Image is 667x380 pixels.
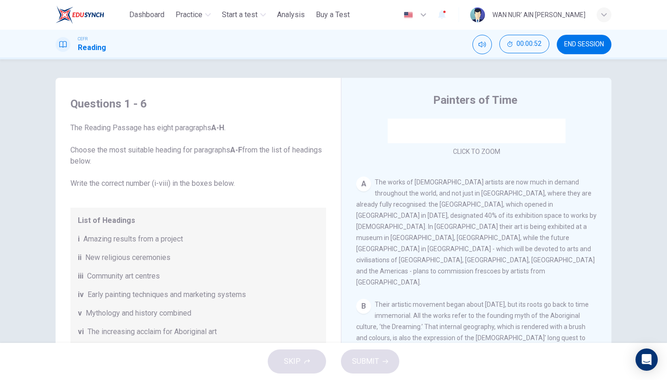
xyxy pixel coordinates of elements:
a: ELTC logo [56,6,126,24]
div: Mute [472,35,492,54]
div: WAN NUR’ AIN [PERSON_NAME] [492,9,585,20]
span: Amazing results from a project [83,234,183,245]
button: END SESSION [557,35,611,54]
h4: Questions 1 - 6 [70,96,326,111]
h1: Reading [78,42,106,53]
div: Open Intercom Messenger [636,348,658,371]
span: Buy a Test [316,9,350,20]
span: Early painting techniques and marketing systems [88,289,246,300]
img: Profile picture [470,7,485,22]
img: en [403,12,414,19]
span: New religious ceremonies [85,252,170,263]
button: Buy a Test [312,6,353,23]
span: Mythology and history combined [86,308,191,319]
div: A [356,177,371,191]
span: iv [78,289,84,300]
button: Start a test [218,6,270,23]
span: The Reading Passage has eight paragraphs . Choose the most suitable heading for paragraphs from t... [70,122,326,189]
span: Start a test [222,9,258,20]
span: CEFR [78,36,88,42]
span: Their artistic movement began about [DATE], but its roots go back to time immemorial. All the wor... [356,301,594,375]
button: 00:00:52 [499,35,549,53]
span: vi [78,326,84,337]
span: 00:00:52 [516,40,541,48]
span: END SESSION [564,41,604,48]
span: i [78,234,80,245]
b: A-H [211,123,224,132]
span: v [78,308,82,319]
span: Dashboard [129,9,164,20]
div: B [356,299,371,314]
span: List of Headings [78,215,319,226]
img: ELTC logo [56,6,104,24]
span: Practice [176,9,202,20]
button: Analysis [273,6,308,23]
span: The works of [DEMOGRAPHIC_DATA] artists are now much in demand throughout the world, and not just... [356,178,597,286]
div: Hide [499,35,549,54]
button: Dashboard [126,6,168,23]
button: Practice [172,6,214,23]
b: A-F [230,146,242,154]
span: iii [78,271,83,282]
span: The increasing acclaim for Aboriginal art [88,326,217,337]
span: ii [78,252,82,263]
h4: Painters of Time [433,93,517,108]
span: Analysis [277,9,305,20]
span: Community art centres [87,271,160,282]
